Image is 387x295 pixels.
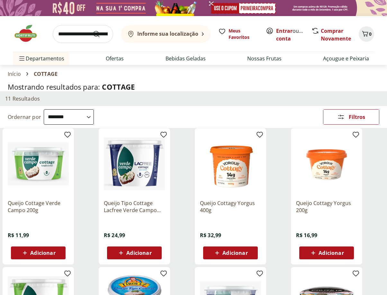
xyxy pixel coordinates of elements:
[299,246,354,259] button: Adicionar
[222,250,248,255] span: Adicionar
[276,27,305,42] span: ou
[349,114,365,120] span: Filtros
[137,30,198,37] b: Informe sua localização
[8,133,69,194] img: Queijo Cottage Verde Campo 200g
[8,200,69,214] a: Queijo Cottage Verde Campo 200g
[229,28,258,40] span: Meus Favoritos
[106,55,124,62] a: Ofertas
[276,27,311,42] a: Criar conta
[13,24,45,43] img: Hortifruti
[18,51,64,66] span: Departamentos
[218,28,258,40] a: Meus Favoritos
[359,26,374,42] button: Carrinho
[126,250,151,255] span: Adicionar
[11,246,66,259] button: Adicionar
[323,109,379,125] button: Filtros
[200,200,261,214] a: Queijo Cottagy Yorgus 400g
[102,82,135,92] span: COTTAGE
[200,232,221,239] span: R$ 32,99
[296,133,357,194] img: Queijo Cottagy Yorgus 200g
[8,83,379,91] h1: Mostrando resultados para:
[203,246,258,259] button: Adicionar
[34,71,58,77] span: COTTAGE
[247,55,282,62] a: Nossas Frutas
[319,250,344,255] span: Adicionar
[30,250,55,255] span: Adicionar
[107,246,162,259] button: Adicionar
[104,200,165,214] a: Queijo Tipo Cottage Lacfree Verde Campo 400g
[323,55,369,62] a: Açougue e Peixaria
[276,27,292,34] a: Entrar
[121,25,211,43] button: Informe sua localização
[104,133,165,194] img: Queijo Tipo Cottage Lacfree Verde Campo 400g
[369,31,372,37] span: 0
[8,71,21,77] a: Início
[166,55,206,62] a: Bebidas Geladas
[5,95,40,102] h2: 11 Resultados
[8,113,41,121] label: Ordernar por
[200,133,261,194] img: Queijo Cottagy Yorgus 400g
[53,25,113,43] input: search
[8,232,29,239] span: R$ 11,99
[296,200,357,214] a: Queijo Cottagy Yorgus 200g
[337,113,345,121] svg: Abrir Filtros
[296,232,317,239] span: R$ 16,99
[18,51,26,66] button: Menu
[321,27,351,42] a: Comprar Novamente
[93,30,108,38] button: Submit Search
[104,232,125,239] span: R$ 24,99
